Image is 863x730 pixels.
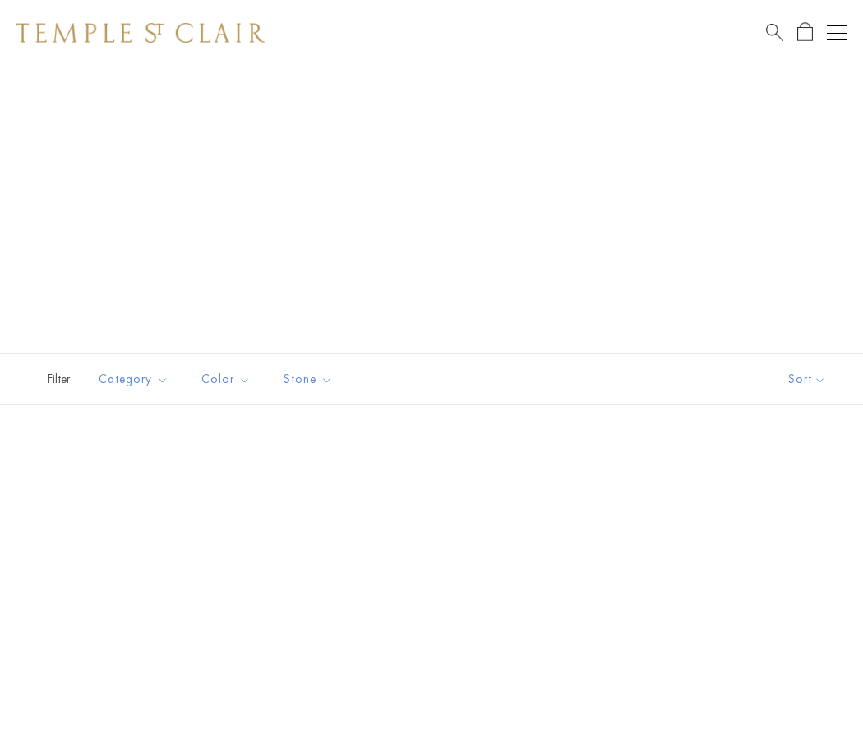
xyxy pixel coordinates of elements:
[86,361,181,398] button: Category
[189,361,263,398] button: Color
[193,369,263,390] span: Color
[90,369,181,390] span: Category
[16,23,265,43] img: Temple St. Clair
[275,369,345,390] span: Stone
[827,23,847,43] button: Open navigation
[271,361,345,398] button: Stone
[797,22,813,43] a: Open Shopping Bag
[751,354,863,404] button: Show sort by
[766,22,783,43] a: Search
